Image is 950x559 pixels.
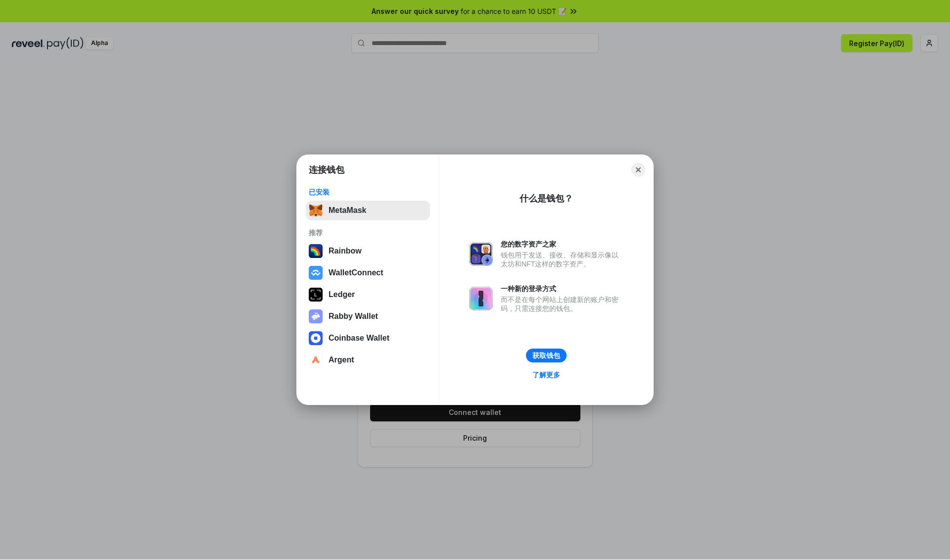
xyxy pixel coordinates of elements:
[306,350,430,370] button: Argent
[306,241,430,261] button: Rainbow
[309,188,427,197] div: 已安装
[526,349,567,362] button: 获取钱包
[469,242,493,266] img: svg+xml,%3Csvg%20xmlns%3D%22http%3A%2F%2Fwww.w3.org%2F2000%2Fsvg%22%20fill%3D%22none%22%20viewBox...
[309,288,323,302] img: svg+xml,%3Csvg%20xmlns%3D%22http%3A%2F%2Fwww.w3.org%2F2000%2Fsvg%22%20width%3D%2228%22%20height%3...
[306,285,430,305] button: Ledger
[469,287,493,310] img: svg+xml,%3Csvg%20xmlns%3D%22http%3A%2F%2Fwww.w3.org%2F2000%2Fsvg%22%20fill%3D%22none%22%20viewBox...
[501,284,623,293] div: 一种新的登录方式
[501,251,623,268] div: 钱包用于发送、接收、存储和显示像以太坊和NFT这样的数字资产。
[306,328,430,348] button: Coinbase Wallet
[309,353,323,367] img: svg+xml,%3Csvg%20width%3D%2228%22%20height%3D%2228%22%20viewBox%3D%220%200%2028%2028%22%20fill%3D...
[309,203,323,217] img: svg+xml,%3Csvg%20fill%3D%22none%22%20height%3D%2233%22%20viewBox%3D%220%200%2035%2033%22%20width%...
[309,309,323,323] img: svg+xml,%3Csvg%20xmlns%3D%22http%3A%2F%2Fwww.w3.org%2F2000%2Fsvg%22%20fill%3D%22none%22%20viewBox...
[329,290,355,299] div: Ledger
[520,193,573,204] div: 什么是钱包？
[532,351,560,360] div: 获取钱包
[329,247,362,255] div: Rainbow
[329,356,354,364] div: Argent
[309,244,323,258] img: svg+xml,%3Csvg%20width%3D%22120%22%20height%3D%22120%22%20viewBox%3D%220%200%20120%20120%22%20fil...
[306,201,430,220] button: MetaMask
[309,331,323,345] img: svg+xml,%3Csvg%20width%3D%2228%22%20height%3D%2228%22%20viewBox%3D%220%200%2028%2028%22%20fill%3D...
[501,240,623,249] div: 您的数字资产之家
[631,163,645,177] button: Close
[309,266,323,280] img: svg+xml,%3Csvg%20width%3D%2228%22%20height%3D%2228%22%20viewBox%3D%220%200%2028%2028%22%20fill%3D...
[501,295,623,313] div: 而不是在每个网站上创建新的账户和密码，只需连接您的钱包。
[309,164,344,176] h1: 连接钱包
[526,368,566,381] a: 了解更多
[329,334,389,343] div: Coinbase Wallet
[329,268,383,277] div: WalletConnect
[329,206,366,215] div: MetaMask
[309,228,427,237] div: 推荐
[329,312,378,321] div: Rabby Wallet
[306,306,430,326] button: Rabby Wallet
[306,263,430,283] button: WalletConnect
[532,370,560,379] div: 了解更多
